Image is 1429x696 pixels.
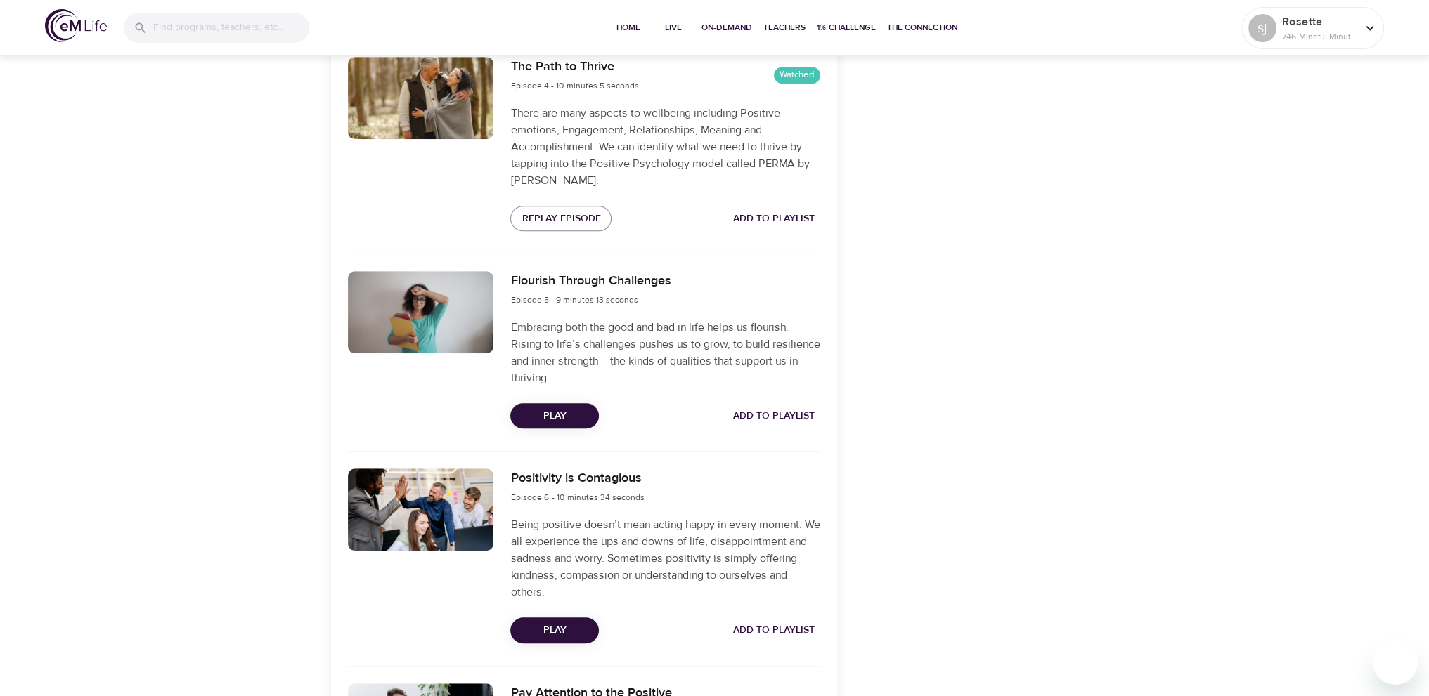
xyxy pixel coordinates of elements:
p: Embracing both the good and bad in life helps us flourish. Rising to life’s challenges pushes us ... [510,319,820,386]
span: The Connection [887,20,957,35]
span: Play [522,622,588,639]
span: Add to Playlist [733,622,815,639]
span: Add to Playlist [733,407,815,425]
button: Play [510,403,599,429]
span: Live [657,20,690,35]
div: sj [1248,14,1276,42]
iframe: Button to launch messaging window [1373,640,1418,685]
button: Replay Episode [510,206,612,232]
span: Home [612,20,645,35]
span: Episode 4 - 10 minutes 5 seconds [510,80,638,91]
button: Add to Playlist [728,403,820,429]
button: Add to Playlist [728,617,820,643]
span: Add to Playlist [733,210,815,228]
span: On-Demand [701,20,752,35]
button: Play [510,617,599,643]
span: Teachers [763,20,806,35]
span: Replay Episode [522,210,600,228]
input: Find programs, teachers, etc... [153,13,309,43]
h6: Flourish Through Challenges [510,271,671,291]
p: Being positive doesn’t mean acting happy in every moment. We all experience the ups and downs of ... [510,516,820,600]
h6: The Path to Thrive [510,57,638,77]
p: 746 Mindful Minutes [1282,30,1357,43]
span: Play [522,407,588,425]
p: Rosette [1282,13,1357,30]
span: Episode 6 - 10 minutes 34 seconds [510,492,644,503]
p: There are many aspects to wellbeing including Positive emotions, Engagement, Relationships, Meani... [510,105,820,189]
span: 1% Challenge [817,20,876,35]
img: logo [45,9,107,42]
h6: Positivity is Contagious [510,468,644,489]
span: Episode 5 - 9 minutes 13 seconds [510,294,638,306]
span: Watched [774,68,820,81]
button: Add to Playlist [728,206,820,232]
